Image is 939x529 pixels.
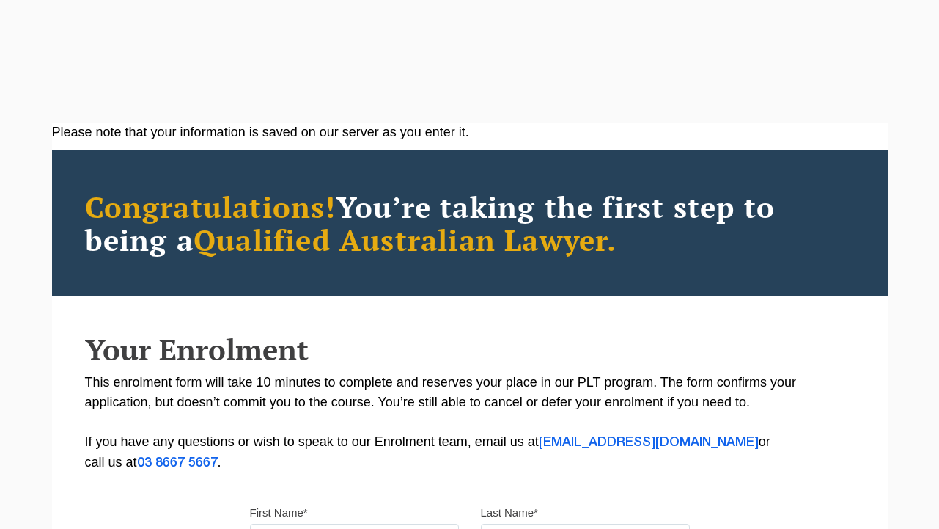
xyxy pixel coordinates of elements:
[539,437,759,448] a: [EMAIL_ADDRESS][DOMAIN_NAME]
[137,457,218,469] a: 03 8667 5667
[52,123,888,142] div: Please note that your information is saved on our server as you enter it.
[85,187,336,226] span: Congratulations!
[85,373,855,473] p: This enrolment form will take 10 minutes to complete and reserves your place in our PLT program. ...
[250,506,308,520] label: First Name*
[85,190,855,256] h2: You’re taking the first step to being a
[85,333,855,365] h2: Your Enrolment
[481,506,538,520] label: Last Name*
[194,220,617,259] span: Qualified Australian Lawyer.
